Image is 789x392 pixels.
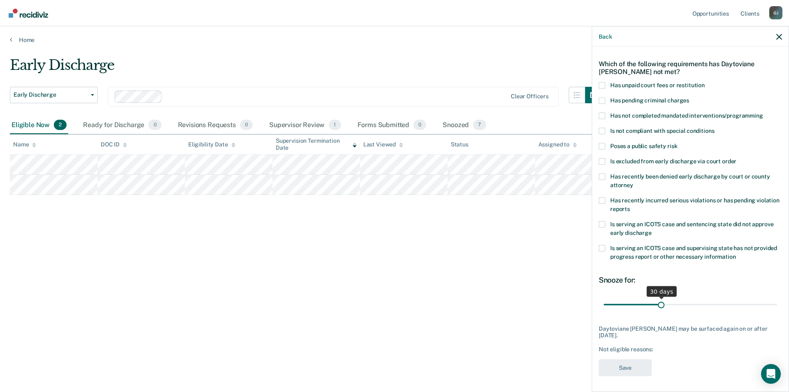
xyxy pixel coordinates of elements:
[538,141,577,148] div: Assigned to
[769,6,782,19] div: G J
[610,81,705,88] span: Has unpaid court fees or restitution
[610,220,773,236] span: Is serving an ICOTS case and sentencing state did not approve early discharge
[54,120,67,130] span: 2
[610,142,677,149] span: Poses a public safety risk
[647,286,677,297] div: 30 days
[610,158,736,164] span: Is excluded from early discharge via court order
[176,116,254,135] div: Revisions Requests
[599,275,782,284] div: Snooze for:
[761,364,781,384] div: Open Intercom Messenger
[599,53,782,82] div: Which of the following requirements has Daytoviane [PERSON_NAME] not met?
[769,6,782,19] button: Profile dropdown button
[511,93,549,100] div: Clear officers
[240,120,253,130] span: 0
[441,116,487,135] div: Snoozed
[599,325,782,339] div: Daytoviane [PERSON_NAME] may be surfaced again on or after [DATE].
[268,116,343,135] div: Supervisor Review
[329,120,341,130] span: 1
[610,197,780,212] span: Has recently incurred serious violations or has pending violation reports
[413,120,426,130] span: 0
[10,36,779,44] a: Home
[13,141,36,148] div: Name
[10,116,68,135] div: Eligible Now
[356,116,428,135] div: Forms Submitted
[599,33,612,40] button: Back
[10,57,602,80] div: Early Discharge
[610,173,770,188] span: Has recently been denied early discharge by court or county attorney
[599,346,782,353] div: Not eligible reasons:
[148,120,161,130] span: 0
[14,91,88,98] span: Early Discharge
[451,141,468,148] div: Status
[599,359,652,376] button: Save
[276,137,357,151] div: Supervision Termination Date
[188,141,235,148] div: Eligibility Date
[610,244,777,260] span: Is serving an ICOTS case and supervising state has not provided progress report or other necessar...
[610,127,714,134] span: Is not compliant with special conditions
[610,112,763,118] span: Has not completed mandated interventions/programming
[363,141,403,148] div: Last Viewed
[473,120,486,130] span: 7
[610,97,689,103] span: Has pending criminal charges
[9,9,48,18] img: Recidiviz
[81,116,163,135] div: Ready for Discharge
[101,141,127,148] div: DOC ID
